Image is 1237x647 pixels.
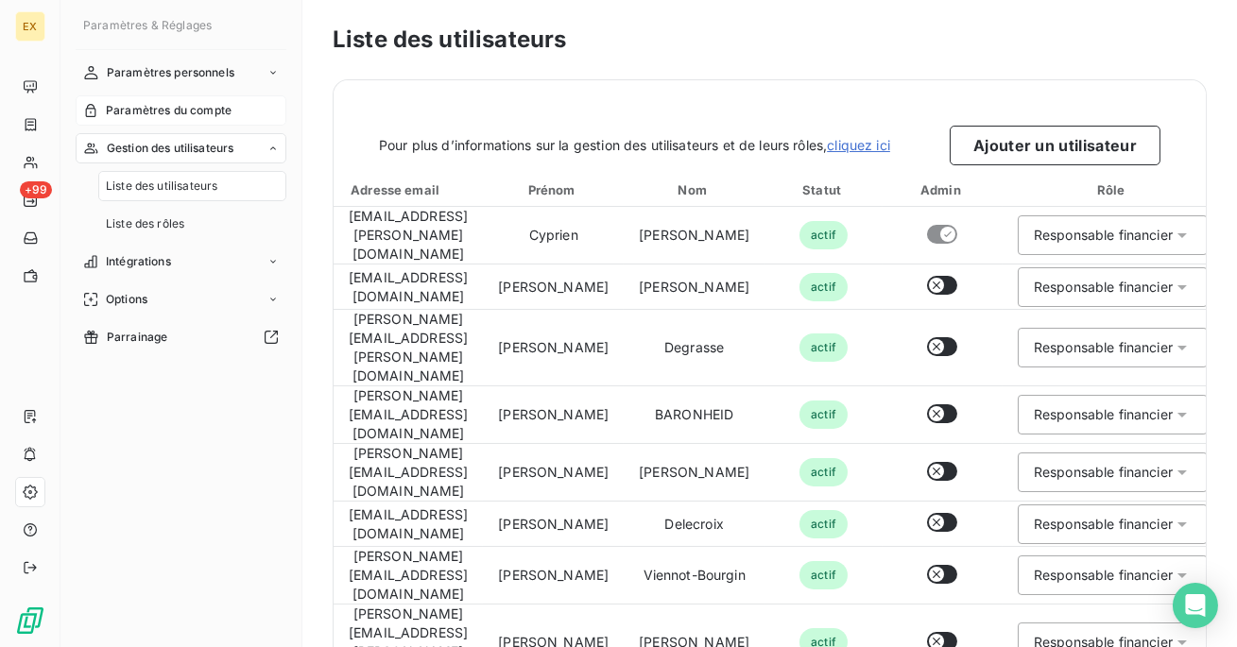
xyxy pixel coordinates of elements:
span: Liste des rôles [106,215,184,232]
div: Responsable financier [1034,463,1173,482]
td: [PERSON_NAME] [483,547,624,604]
a: Parrainage [76,322,286,352]
div: Rôle [1006,180,1219,199]
div: Responsable financier [1034,278,1173,297]
td: [EMAIL_ADDRESS][DOMAIN_NAME] [334,502,483,547]
div: Adresse email [337,180,479,199]
td: [PERSON_NAME][EMAIL_ADDRESS][DOMAIN_NAME] [334,444,483,502]
span: Intégrations [106,253,171,270]
td: [EMAIL_ADDRESS][PERSON_NAME][DOMAIN_NAME] [334,207,483,264]
span: Parrainage [107,329,168,346]
h3: Liste des utilisateurs [333,23,1207,57]
td: [PERSON_NAME] [483,444,624,502]
div: EX [15,11,45,42]
img: Logo LeanPay [15,605,45,636]
td: [PERSON_NAME][EMAIL_ADDRESS][DOMAIN_NAME] [334,386,483,444]
td: BARONHEID [624,386,765,444]
span: Options [106,291,147,308]
span: actif [799,221,848,249]
div: Responsable financier [1034,515,1173,534]
div: Nom [627,180,761,199]
td: [PERSON_NAME] [624,444,765,502]
span: Paramètres personnels [107,64,234,81]
div: Responsable financier [1034,226,1173,245]
a: cliquez ici [827,137,890,153]
span: actif [799,400,848,429]
span: actif [799,333,848,362]
a: Liste des rôles [98,209,286,239]
span: actif [799,273,848,301]
span: Pour plus d’informations sur la gestion des utilisateurs et de leurs rôles, [379,136,890,155]
div: Statut [768,180,879,199]
th: Toggle SortBy [334,173,483,207]
div: Admin [886,180,999,199]
a: Paramètres du compte [76,95,286,126]
div: Open Intercom Messenger [1173,583,1218,628]
span: +99 [20,181,52,198]
span: Paramètres du compte [106,102,232,119]
button: Ajouter un utilisateur [950,126,1160,165]
td: [PERSON_NAME] [483,502,624,547]
span: Paramètres & Réglages [83,18,212,32]
td: [PERSON_NAME][EMAIL_ADDRESS][PERSON_NAME][DOMAIN_NAME] [334,310,483,386]
a: Liste des utilisateurs [98,171,286,201]
div: Responsable financier [1034,566,1173,585]
td: [PERSON_NAME] [483,386,624,444]
td: [PERSON_NAME] [483,310,624,386]
td: Cyprien [483,207,624,264]
span: actif [799,561,848,589]
div: Responsable financier [1034,405,1173,424]
span: actif [799,510,848,538]
td: Viennot-Bourgin [624,547,765,604]
th: Toggle SortBy [624,173,765,207]
td: [EMAIL_ADDRESS][DOMAIN_NAME] [334,264,483,310]
td: [PERSON_NAME] [624,264,765,310]
td: [PERSON_NAME] [483,264,624,310]
th: Toggle SortBy [765,173,883,207]
div: Responsable financier [1034,338,1173,357]
td: [PERSON_NAME][EMAIL_ADDRESS][DOMAIN_NAME] [334,547,483,604]
span: Gestion des utilisateurs [107,140,234,157]
td: Degrasse [624,310,765,386]
span: Liste des utilisateurs [106,178,217,195]
td: Delecroix [624,502,765,547]
div: Prénom [487,180,620,199]
td: [PERSON_NAME] [624,207,765,264]
span: actif [799,458,848,486]
th: Toggle SortBy [483,173,624,207]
